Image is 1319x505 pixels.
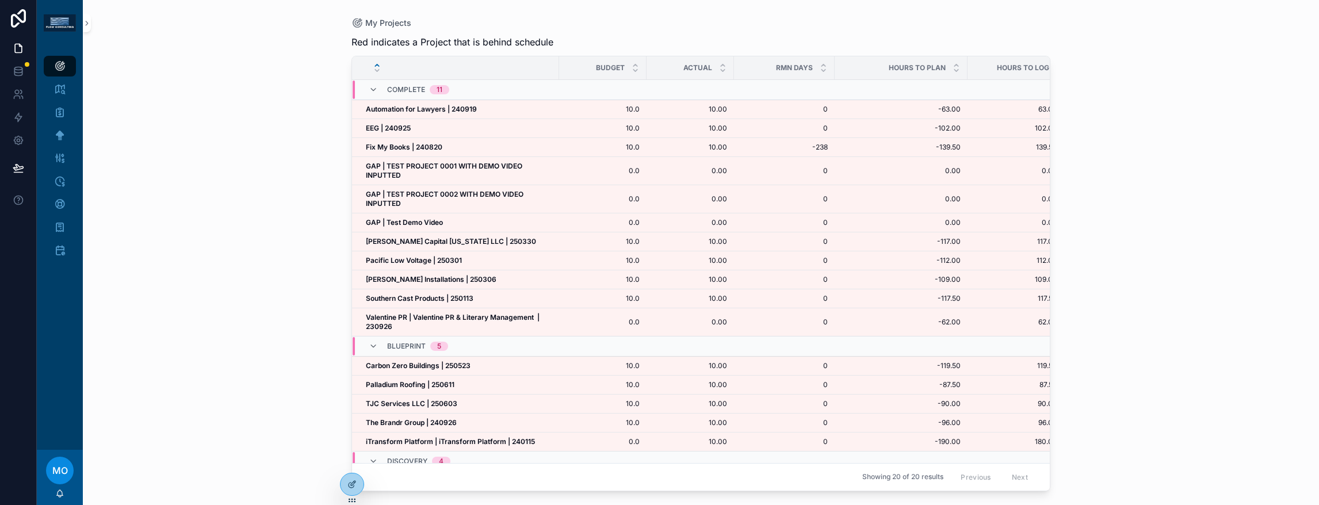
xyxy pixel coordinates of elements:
a: 96.00 [968,418,1057,427]
a: 0.00 [842,218,961,227]
a: 0.00 [968,166,1057,175]
span: 10.00 [653,237,727,246]
a: 10.00 [653,294,727,303]
span: 10.0 [566,294,640,303]
span: 10.0 [566,399,640,408]
a: 10.0 [566,256,640,265]
a: 0 [741,361,828,370]
a: 0 [741,105,828,114]
a: 62.00 [968,317,1057,327]
a: 10.00 [653,418,727,427]
span: -117.50 [842,294,961,303]
span: 10.0 [566,124,640,133]
strong: iTransform Platform | iTransform Platform | 240115 [366,437,535,446]
span: 0.0 [566,166,640,175]
a: Valentine PR | Valentine PR & Literary Management | 230926 [366,313,552,331]
span: 119.50 [968,361,1057,370]
a: 63.00 [968,105,1057,114]
strong: Fix My Books | 240820 [366,143,442,151]
a: 0.00 [653,218,727,227]
a: 0 [741,237,828,246]
a: 0.00 [842,166,961,175]
span: 0 [741,256,828,265]
a: 139.50 [968,143,1057,152]
span: 10.0 [566,275,640,284]
a: GAP | TEST PROJECT 0001 WITH DEMO VIDEO INPUTTED [366,162,552,180]
a: 0.0 [566,194,640,204]
a: 10.00 [653,105,727,114]
span: -90.00 [842,399,961,408]
strong: The Brandr Group | 240926 [366,418,457,427]
a: Fix My Books | 240820 [366,143,552,152]
a: 0.00 [653,317,727,327]
span: -109.00 [842,275,961,284]
a: 0 [741,275,828,284]
a: 10.0 [566,143,640,152]
strong: TJC Services LLC | 250603 [366,399,457,408]
span: Complete [387,85,425,94]
a: 0 [741,194,828,204]
div: 4 [439,457,444,466]
a: Automation for Lawyers | 240919 [366,105,552,114]
span: Hours to Log [997,63,1049,72]
strong: Automation for Lawyers | 240919 [366,105,477,113]
span: 0 [741,294,828,303]
a: GAP | Test Demo Video [366,218,552,227]
a: 102.00 [968,124,1057,133]
a: -238 [741,143,828,152]
a: 10.0 [566,361,640,370]
a: EEG | 240925 [366,124,552,133]
a: 0.00 [968,218,1057,227]
a: The Brandr Group | 240926 [366,418,552,427]
a: 0 [741,124,828,133]
a: 109.00 [968,275,1057,284]
a: 0 [741,166,828,175]
a: 180.00 [968,437,1057,446]
span: 0.00 [968,194,1057,204]
a: 10.00 [653,275,727,284]
div: 5 [437,342,441,351]
span: MO [52,464,68,477]
span: -102.00 [842,124,961,133]
span: My Projects [365,17,411,29]
a: 10.00 [653,256,727,265]
span: 90.00 [968,399,1057,408]
a: -63.00 [842,105,961,114]
a: Pacific Low Voltage | 250301 [366,256,552,265]
a: My Projects [351,17,411,29]
strong: [PERSON_NAME] Installations | 250306 [366,275,496,284]
a: -112.00 [842,256,961,265]
a: 10.0 [566,237,640,246]
a: -119.50 [842,361,961,370]
span: 0.00 [653,166,727,175]
a: -139.50 [842,143,961,152]
span: 10.00 [653,124,727,133]
strong: GAP | Test Demo Video [366,218,443,227]
a: iTransform Platform | iTransform Platform | 240115 [366,437,552,446]
a: 0 [741,437,828,446]
span: 0 [741,317,828,327]
span: -87.50 [842,380,961,389]
span: 0.00 [842,194,961,204]
span: Budget [596,63,625,72]
span: 0.00 [653,194,727,204]
a: TJC Services LLC | 250603 [366,399,552,408]
a: -117.00 [842,237,961,246]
